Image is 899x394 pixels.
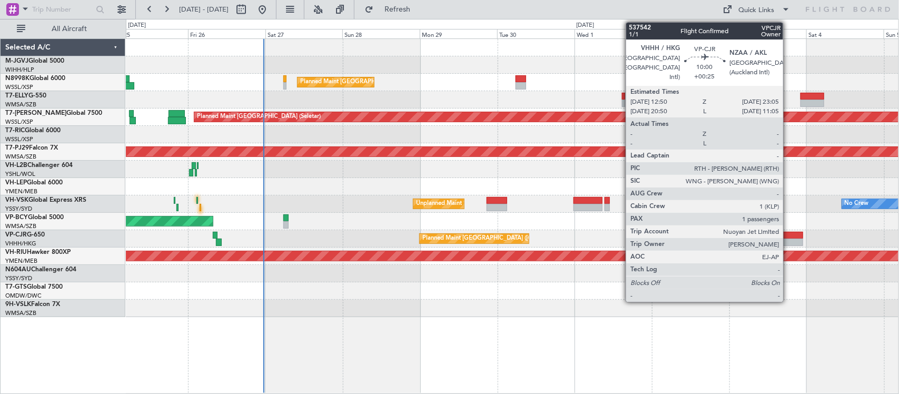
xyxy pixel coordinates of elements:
[806,29,884,38] div: Sat 4
[5,135,33,143] a: WSSL/XSP
[5,145,29,151] span: T7-PJ29
[5,75,65,82] a: N8998KGlobal 6000
[5,197,28,203] span: VH-VSK
[5,214,64,221] a: VP-BCYGlobal 5000
[5,267,31,273] span: N604AU
[300,74,476,90] div: Planned Maint [GEOGRAPHIC_DATA] ([GEOGRAPHIC_DATA] Intl)
[422,231,598,247] div: Planned Maint [GEOGRAPHIC_DATA] ([GEOGRAPHIC_DATA] Intl)
[5,93,46,99] a: T7-ELLYG-550
[5,58,28,64] span: M-JGVJ
[5,101,36,109] a: WMSA/SZB
[652,29,729,38] div: Thu 2
[27,25,111,33] span: All Aircraft
[5,118,33,126] a: WSSL/XSP
[576,21,594,30] div: [DATE]
[5,162,27,169] span: VH-L2B
[5,153,36,161] a: WMSA/SZB
[718,1,796,18] button: Quick Links
[5,240,36,248] a: VHHH/HKG
[5,249,27,255] span: VH-RIU
[197,109,321,125] div: Planned Maint [GEOGRAPHIC_DATA] (Seletar)
[5,257,37,265] a: YMEN/MEB
[5,58,64,64] a: M-JGVJGlobal 5000
[5,197,86,203] a: VH-VSKGlobal Express XRS
[360,1,423,18] button: Refresh
[32,2,93,17] input: Trip Number
[5,110,102,116] a: T7-[PERSON_NAME]Global 7500
[5,292,42,300] a: OMDW/DWC
[111,29,188,38] div: Thu 25
[5,145,58,151] a: T7-PJ29Falcon 7X
[5,66,34,74] a: WIHH/HLP
[5,180,63,186] a: VH-LEPGlobal 6000
[265,29,343,38] div: Sat 27
[5,309,36,317] a: WMSA/SZB
[128,21,146,30] div: [DATE]
[5,205,32,213] a: YSSY/SYD
[188,29,265,38] div: Fri 26
[179,5,229,14] span: [DATE] - [DATE]
[739,5,775,16] div: Quick Links
[5,267,76,273] a: N604AUChallenger 604
[729,29,806,38] div: Fri 3
[5,274,32,282] a: YSSY/SYD
[342,29,420,38] div: Sun 28
[5,127,25,134] span: T7-RIC
[5,284,27,290] span: T7-GTS
[5,232,27,238] span: VP-CJR
[5,110,66,116] span: T7-[PERSON_NAME]
[5,127,61,134] a: T7-RICGlobal 6000
[420,29,497,38] div: Mon 29
[845,196,869,212] div: No Crew
[5,301,60,308] a: 9H-VSLKFalcon 7X
[5,180,27,186] span: VH-LEP
[5,284,63,290] a: T7-GTSGlobal 7500
[376,6,420,13] span: Refresh
[5,75,29,82] span: N8998K
[5,232,45,238] a: VP-CJRG-650
[5,170,35,178] a: YSHL/WOL
[5,301,31,308] span: 9H-VSLK
[5,214,28,221] span: VP-BCY
[497,29,575,38] div: Tue 30
[5,188,37,195] a: YMEN/MEB
[5,162,73,169] a: VH-L2BChallenger 604
[5,93,28,99] span: T7-ELLY
[5,249,71,255] a: VH-RIUHawker 800XP
[12,21,114,37] button: All Aircraft
[575,29,652,38] div: Wed 1
[5,83,33,91] a: WSSL/XSP
[5,222,36,230] a: WMSA/SZB
[416,196,546,212] div: Unplanned Maint Sydney ([PERSON_NAME] Intl)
